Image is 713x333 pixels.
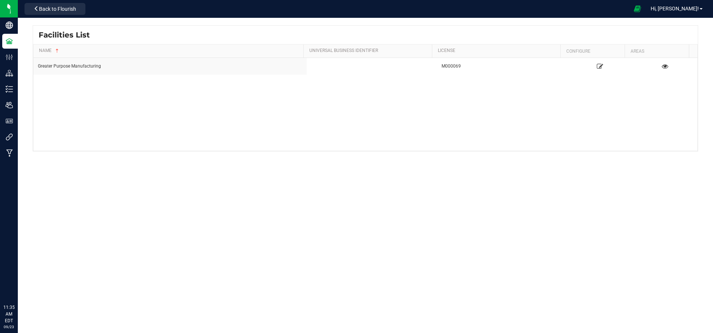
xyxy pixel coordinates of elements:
div: Greater Purpose Manufacturing [38,63,302,70]
div: M000069 [442,63,563,70]
p: 09/23 [3,324,14,330]
span: Back to Flourish [39,6,76,12]
inline-svg: User Roles [6,117,13,125]
inline-svg: Integrations [6,133,13,141]
inline-svg: Users [6,101,13,109]
inline-svg: Inventory [6,85,13,93]
inline-svg: Manufacturing [6,149,13,157]
a: Universal Business Identifier [309,48,429,54]
inline-svg: Facilities [6,37,13,45]
iframe: Resource center unread badge [22,272,31,281]
inline-svg: Configuration [6,53,13,61]
inline-svg: Company [6,22,13,29]
span: Hi, [PERSON_NAME]! [651,6,699,12]
th: Areas [625,45,689,58]
a: License [438,48,557,54]
button: Back to Flourish [25,3,85,15]
a: Name [39,48,300,54]
inline-svg: Distribution [6,69,13,77]
span: Open Ecommerce Menu [629,1,646,16]
th: Configure [560,45,625,58]
p: 11:35 AM EDT [3,304,14,324]
iframe: Resource center [7,274,30,296]
span: Facilities List [39,29,90,40]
